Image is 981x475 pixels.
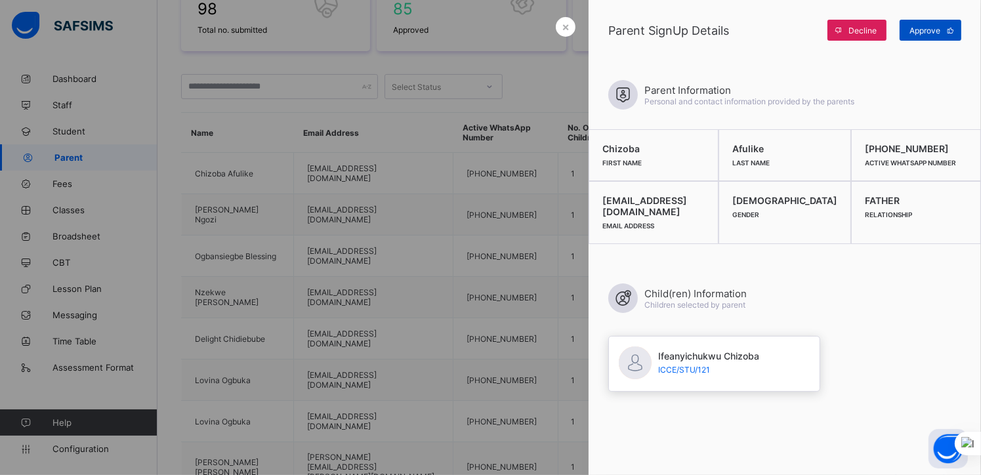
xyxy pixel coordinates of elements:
span: ICCE/STU/121 [658,365,759,375]
span: Chizoba [602,143,705,154]
span: First Name [602,159,642,167]
span: Active WhatsApp Number [865,159,956,167]
span: Parent SignUp Details [608,24,821,37]
button: Open asap [929,429,968,468]
span: Last Name [732,159,770,167]
span: Approve [909,26,940,35]
span: [PHONE_NUMBER] [865,143,967,154]
span: Afulike [732,143,837,154]
span: Decline [848,26,877,35]
span: Gender [732,211,759,218]
span: [DEMOGRAPHIC_DATA] [732,195,837,206]
span: Parent Information [644,84,854,96]
span: Ifeanyichukwu Chizoba [658,350,759,361]
span: × [562,20,570,33]
span: Personal and contact information provided by the parents [644,96,854,106]
span: [EMAIL_ADDRESS][DOMAIN_NAME] [602,195,705,217]
span: Children selected by parent [644,300,745,310]
span: Child(ren) Information [644,287,747,300]
span: Email Address [602,222,654,230]
span: Relationship [865,211,912,218]
span: FATHER [865,195,967,206]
